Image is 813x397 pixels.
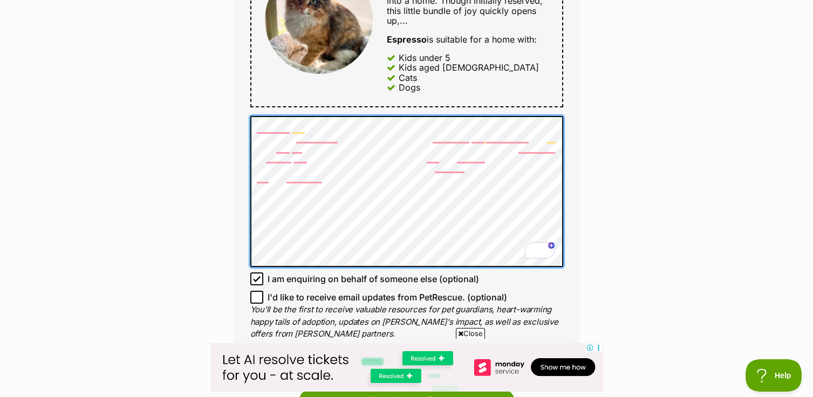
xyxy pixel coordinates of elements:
[210,343,603,392] iframe: Advertisement
[250,116,563,267] textarea: To enrich screen reader interactions, please activate Accessibility in Grammarly extension settings
[399,73,417,83] div: Cats
[399,63,539,72] div: Kids aged [DEMOGRAPHIC_DATA]
[250,304,563,340] p: You'll be the first to receive valuable resources for pet guardians, heart-warming happy tails of...
[387,35,548,44] div: is suitable for a home with:
[268,291,507,304] span: I'd like to receive email updates from PetRescue. (optional)
[268,272,479,285] span: I am enquiring on behalf of someone else (optional)
[746,359,802,392] iframe: Help Scout Beacon - Open
[399,53,450,63] div: Kids under 5
[387,34,427,45] strong: Espresso
[399,83,420,92] div: Dogs
[456,328,485,339] span: Close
